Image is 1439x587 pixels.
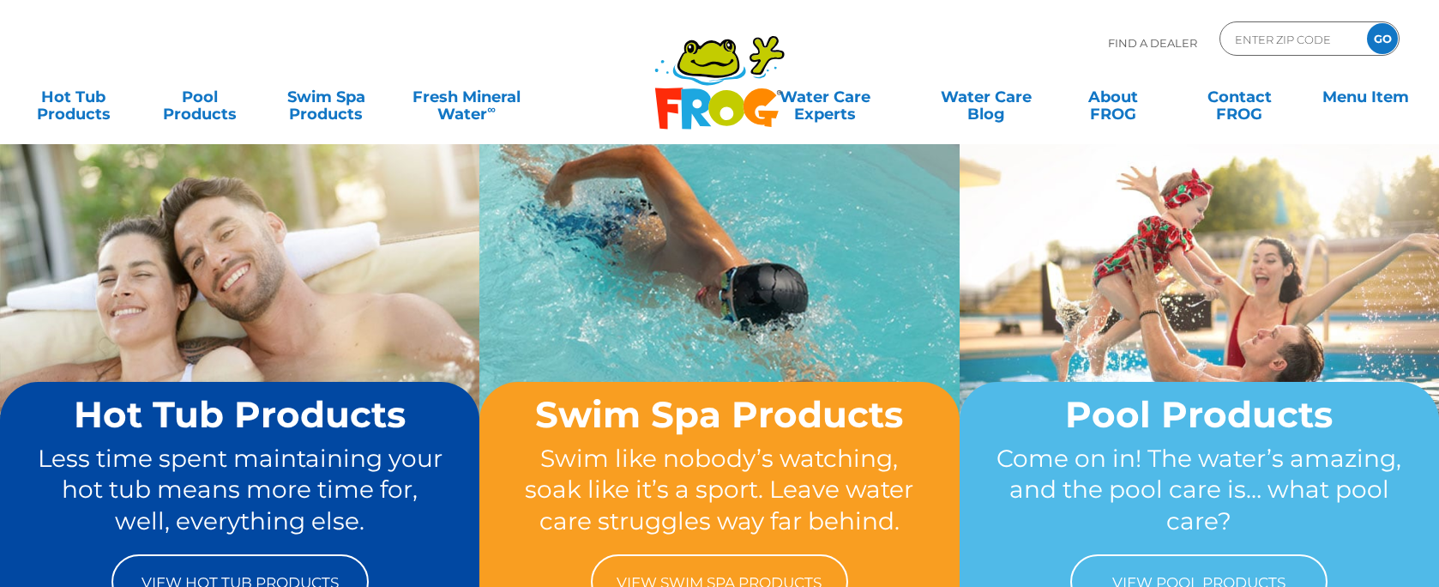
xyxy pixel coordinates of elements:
[1367,23,1398,54] input: GO
[143,80,256,114] a: PoolProducts
[479,143,959,502] img: home-banner-swim-spa-short
[1057,80,1169,114] a: AboutFROG
[992,395,1406,434] h2: Pool Products
[33,395,447,434] h2: Hot Tub Products
[1233,27,1349,51] input: Zip Code Form
[733,80,916,114] a: Water CareExperts
[1310,80,1422,114] a: Menu Item
[930,80,1043,114] a: Water CareBlog
[1108,21,1197,64] p: Find A Dealer
[270,80,382,114] a: Swim SpaProducts
[512,443,926,537] p: Swim like nobody’s watching, soak like it’s a sport. Leave water care struggles way far behind.
[487,102,496,116] sup: ∞
[1183,80,1296,114] a: ContactFROG
[17,80,129,114] a: Hot TubProducts
[512,395,926,434] h2: Swim Spa Products
[992,443,1406,537] p: Come on in! The water’s amazing, and the pool care is… what pool care?
[396,80,537,114] a: Fresh MineralWater∞
[33,443,447,537] p: Less time spent maintaining your hot tub means more time for, well, everything else.
[960,143,1439,502] img: home-banner-pool-short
